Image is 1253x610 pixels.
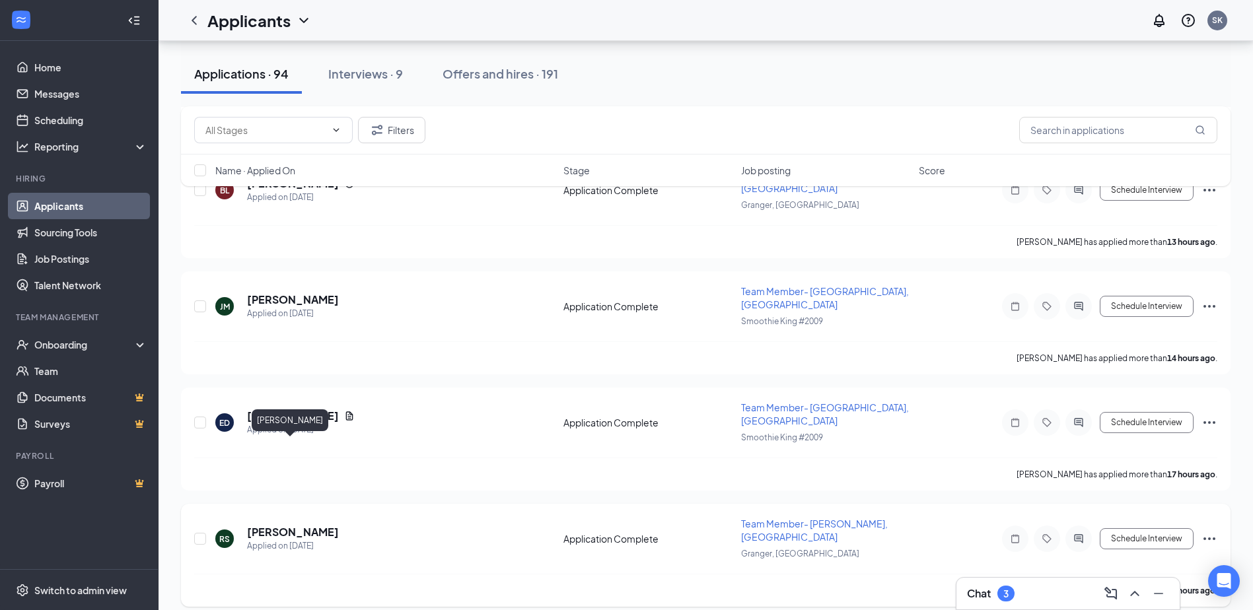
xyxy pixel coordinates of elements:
[1071,417,1087,428] svg: ActiveChat
[1167,586,1215,595] b: 18 hours ago
[16,312,145,323] div: Team Management
[247,539,339,553] div: Applied on [DATE]
[16,450,145,461] div: Payroll
[1151,13,1167,28] svg: Notifications
[1212,15,1223,26] div: SK
[741,285,909,310] span: Team Member- [GEOGRAPHIC_DATA], [GEOGRAPHIC_DATA]
[1100,583,1122,604] button: ComposeMessage
[1201,531,1217,547] svg: Ellipses
[1007,301,1023,312] svg: Note
[328,65,403,82] div: Interviews · 9
[34,338,136,351] div: Onboarding
[34,470,147,496] a: PayrollCrown
[1100,412,1194,433] button: Schedule Interview
[252,409,328,431] div: [PERSON_NAME]
[219,417,230,428] div: ED
[127,14,141,27] svg: Collapse
[247,292,339,307] h5: [PERSON_NAME]
[1100,528,1194,549] button: Schedule Interview
[1007,417,1023,428] svg: Note
[741,518,888,543] span: Team Member- [PERSON_NAME], [GEOGRAPHIC_DATA]
[741,200,859,210] span: Granger, [GEOGRAPHIC_DATA]
[741,549,859,559] span: Granger, [GEOGRAPHIC_DATA]
[369,122,385,138] svg: Filter
[220,301,230,312] div: JM
[563,416,733,429] div: Application Complete
[358,117,425,143] button: Filter Filters
[1019,117,1217,143] input: Search in applications
[1148,583,1169,604] button: Minimize
[1208,565,1240,597] div: Open Intercom Messenger
[215,164,295,177] span: Name · Applied On
[15,13,28,26] svg: WorkstreamLogo
[247,423,355,436] div: Applied on [DATE]
[1017,469,1217,480] p: [PERSON_NAME] has applied more than .
[1003,588,1009,599] div: 3
[34,411,147,437] a: SurveysCrown
[1195,125,1205,135] svg: MagnifyingGlass
[331,125,341,135] svg: ChevronDown
[1071,533,1087,544] svg: ActiveChat
[186,13,202,28] svg: ChevronLeft
[1100,296,1194,317] button: Schedule Interview
[34,140,148,153] div: Reporting
[967,586,991,601] h3: Chat
[219,533,230,545] div: RS
[1151,586,1166,601] svg: Minimize
[247,525,339,539] h5: [PERSON_NAME]
[563,164,590,177] span: Stage
[563,532,733,545] div: Application Complete
[1201,415,1217,430] svg: Ellipses
[1039,533,1055,544] svg: Tag
[919,164,945,177] span: Score
[344,411,355,421] svg: Document
[1180,13,1196,28] svg: QuestionInfo
[1039,301,1055,312] svg: Tag
[16,140,29,153] svg: Analysis
[247,409,339,423] h5: [PERSON_NAME]
[1167,469,1215,479] b: 17 hours ago
[1167,237,1215,247] b: 13 hours ago
[34,219,147,246] a: Sourcing Tools
[34,246,147,272] a: Job Postings
[1007,533,1023,544] svg: Note
[741,401,909,426] span: Team Member- [GEOGRAPHIC_DATA], [GEOGRAPHIC_DATA]
[34,358,147,384] a: Team
[34,107,147,133] a: Scheduling
[1167,353,1215,363] b: 14 hours ago
[16,338,29,351] svg: UserCheck
[296,13,312,28] svg: ChevronDown
[34,54,147,81] a: Home
[741,316,823,326] span: Smoothie King #2009
[207,9,291,32] h1: Applicants
[1127,586,1143,601] svg: ChevronUp
[34,193,147,219] a: Applicants
[1103,586,1119,601] svg: ComposeMessage
[1039,417,1055,428] svg: Tag
[34,384,147,411] a: DocumentsCrown
[1071,301,1087,312] svg: ActiveChat
[1124,583,1145,604] button: ChevronUp
[443,65,558,82] div: Offers and hires · 191
[34,584,127,597] div: Switch to admin view
[247,307,339,320] div: Applied on [DATE]
[34,81,147,107] a: Messages
[16,584,29,597] svg: Settings
[1201,298,1217,314] svg: Ellipses
[34,272,147,298] a: Talent Network
[563,300,733,313] div: Application Complete
[205,123,326,137] input: All Stages
[16,173,145,184] div: Hiring
[741,432,823,442] span: Smoothie King #2009
[194,65,289,82] div: Applications · 94
[741,164,791,177] span: Job posting
[1017,236,1217,248] p: [PERSON_NAME] has applied more than .
[1017,353,1217,364] p: [PERSON_NAME] has applied more than .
